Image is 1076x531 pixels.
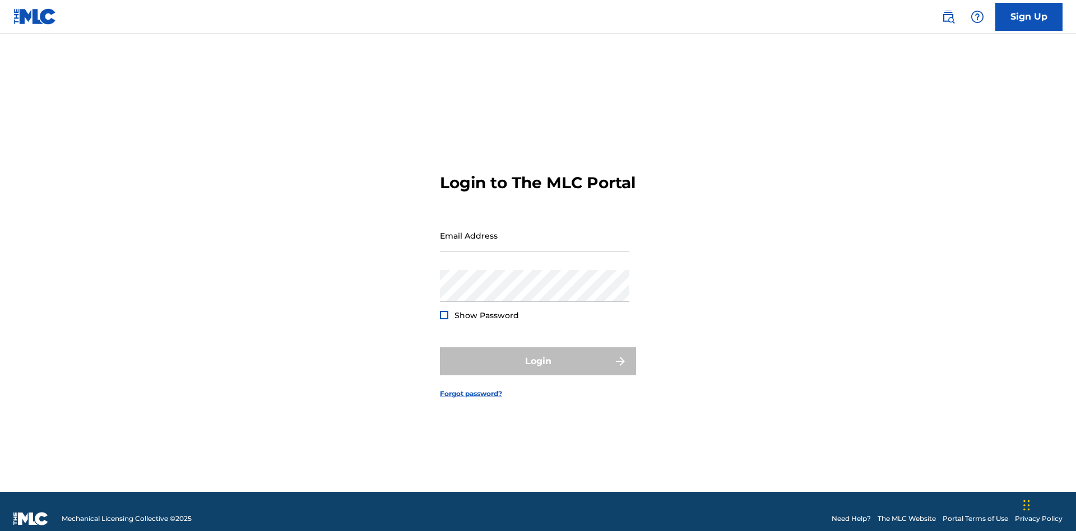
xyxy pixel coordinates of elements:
[13,512,48,525] img: logo
[62,514,192,524] span: Mechanical Licensing Collective © 2025
[971,10,984,24] img: help
[440,173,636,193] h3: Login to The MLC Portal
[13,8,57,25] img: MLC Logo
[941,10,955,24] img: search
[937,6,959,28] a: Public Search
[1015,514,1063,524] a: Privacy Policy
[1020,477,1076,531] iframe: Chat Widget
[943,514,1008,524] a: Portal Terms of Use
[878,514,936,524] a: The MLC Website
[832,514,871,524] a: Need Help?
[440,389,502,399] a: Forgot password?
[1023,488,1030,522] div: Drag
[966,6,989,28] div: Help
[454,310,519,320] span: Show Password
[995,3,1063,31] a: Sign Up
